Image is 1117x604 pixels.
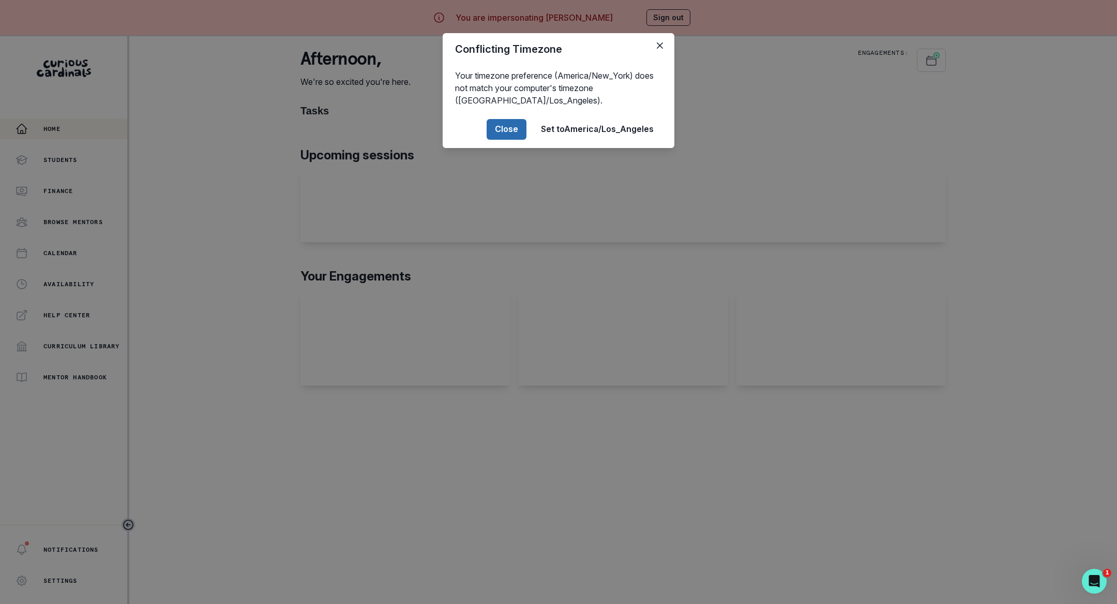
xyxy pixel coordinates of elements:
[487,119,526,140] button: Close
[533,119,662,140] button: Set toAmerica/Los_Angeles
[652,37,668,54] button: Close
[443,65,674,111] div: Your timezone preference (America/New_York) does not match your computer's timezone ([GEOGRAPHIC_...
[443,33,674,65] header: Conflicting Timezone
[1082,569,1107,594] iframe: Intercom live chat
[1103,569,1111,577] span: 1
